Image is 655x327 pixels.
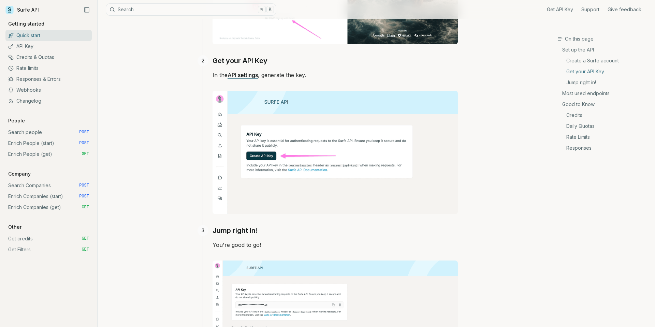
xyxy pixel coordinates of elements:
span: GET [82,151,89,157]
p: Getting started [5,20,47,27]
a: Get your API Key [558,66,650,77]
a: Good to Know [558,99,650,110]
a: Get Filters GET [5,244,92,255]
a: Webhooks [5,85,92,95]
a: Surfe API [5,5,39,15]
a: Jump right in! [213,225,258,236]
a: Jump right in! [558,77,650,88]
a: API settings [228,72,258,78]
img: Image [213,91,458,214]
span: POST [79,194,89,199]
a: Changelog [5,95,92,106]
span: GET [82,247,89,252]
a: Get credits GET [5,233,92,244]
a: Enrich People (get) GET [5,149,92,160]
span: POST [79,140,89,146]
a: Support [581,6,599,13]
button: Search⌘K [106,3,276,16]
a: Credits [558,110,650,121]
p: Other [5,224,24,231]
a: Enrich Companies (start) POST [5,191,92,202]
h3: On this page [557,35,650,42]
p: In the , generate the key. [213,70,458,214]
p: You're good to go! [213,240,458,250]
p: Company [5,170,33,177]
span: GET [82,205,89,210]
button: Collapse Sidebar [82,5,92,15]
kbd: ⌘ [258,6,265,13]
a: Rate Limits [558,132,650,143]
span: POST [79,183,89,188]
span: GET [82,236,89,241]
a: Enrich People (start) POST [5,138,92,149]
a: Quick start [5,30,92,41]
a: Search people POST [5,127,92,138]
a: Get your API Key [213,55,267,66]
a: Credits & Quotas [5,52,92,63]
a: API Key [5,41,92,52]
span: POST [79,130,89,135]
a: Search Companies POST [5,180,92,191]
a: Responses & Errors [5,74,92,85]
p: People [5,117,28,124]
a: Rate limits [5,63,92,74]
a: Responses [558,143,650,151]
a: Most used endpoints [558,88,650,99]
a: Get API Key [547,6,573,13]
a: Set up the API [558,46,650,55]
a: Daily Quotas [558,121,650,132]
a: Create a Surfe account [558,55,650,66]
a: Enrich Companies (get) GET [5,202,92,213]
kbd: K [266,6,274,13]
a: Give feedback [608,6,641,13]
